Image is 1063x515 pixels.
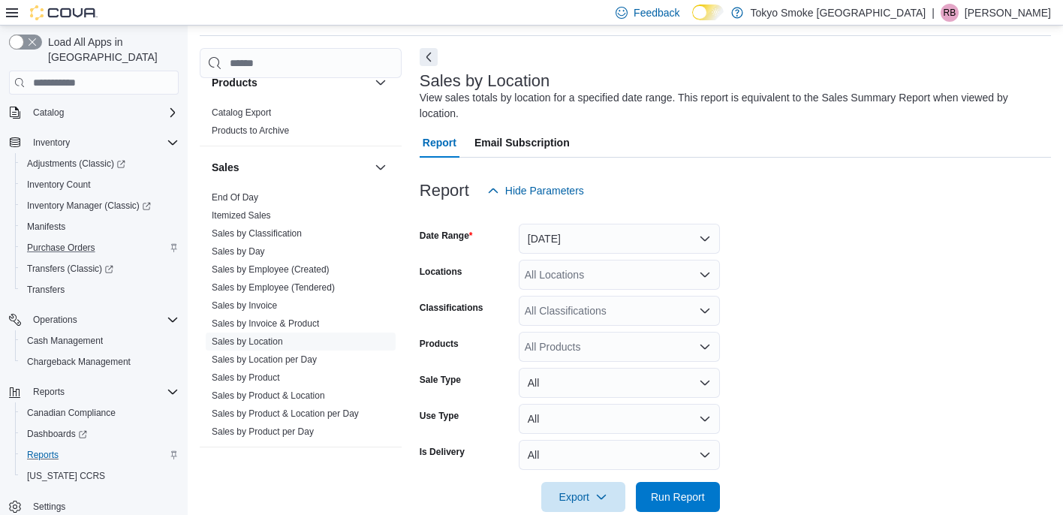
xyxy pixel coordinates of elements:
[212,318,319,330] span: Sales by Invoice & Product
[27,311,83,329] button: Operations
[15,402,185,423] button: Canadian Compliance
[27,134,179,152] span: Inventory
[519,224,720,254] button: [DATE]
[212,160,239,175] h3: Sales
[27,104,179,122] span: Catalog
[15,279,185,300] button: Transfers
[21,332,179,350] span: Cash Management
[27,200,151,212] span: Inventory Manager (Classic)
[372,459,390,477] button: Taxes
[212,282,335,293] a: Sales by Employee (Tendered)
[21,425,179,443] span: Dashboards
[33,314,77,326] span: Operations
[21,176,179,194] span: Inventory Count
[27,284,65,296] span: Transfers
[27,449,59,461] span: Reports
[212,264,330,275] a: Sales by Employee (Created)
[550,482,616,512] span: Export
[15,444,185,465] button: Reports
[21,281,179,299] span: Transfers
[212,246,265,257] a: Sales by Day
[212,191,258,203] span: End Of Day
[519,404,720,434] button: All
[692,20,693,21] span: Dark Mode
[420,374,461,386] label: Sale Type
[15,330,185,351] button: Cash Management
[634,5,679,20] span: Feedback
[212,192,258,203] a: End Of Day
[33,107,64,119] span: Catalog
[27,242,95,254] span: Purchase Orders
[3,132,185,153] button: Inventory
[21,332,109,350] a: Cash Management
[21,197,157,215] a: Inventory Manager (Classic)
[651,489,705,504] span: Run Report
[21,155,179,173] span: Adjustments (Classic)
[423,128,456,158] span: Report
[212,461,369,476] button: Taxes
[751,4,926,22] p: Tokyo Smoke [GEOGRAPHIC_DATA]
[212,107,271,119] span: Catalog Export
[3,309,185,330] button: Operations
[21,176,97,194] a: Inventory Count
[212,336,283,348] span: Sales by Location
[699,305,711,317] button: Open list of options
[21,446,179,464] span: Reports
[15,216,185,237] button: Manifests
[212,228,302,239] a: Sales by Classification
[27,158,125,170] span: Adjustments (Classic)
[212,227,302,239] span: Sales by Classification
[21,155,131,173] a: Adjustments (Classic)
[212,245,265,257] span: Sales by Day
[15,237,185,258] button: Purchase Orders
[372,158,390,176] button: Sales
[27,470,105,482] span: [US_STATE] CCRS
[15,258,185,279] a: Transfers (Classic)
[27,104,70,122] button: Catalog
[212,461,241,476] h3: Taxes
[27,428,87,440] span: Dashboards
[33,386,65,398] span: Reports
[27,179,91,191] span: Inventory Count
[212,282,335,294] span: Sales by Employee (Tendered)
[212,125,289,137] span: Products to Archive
[15,351,185,372] button: Chargeback Management
[941,4,959,22] div: Randi Branston
[21,467,111,485] a: [US_STATE] CCRS
[212,426,314,438] span: Sales by Product per Day
[420,302,483,314] label: Classifications
[212,75,369,90] button: Products
[21,425,93,443] a: Dashboards
[21,260,179,278] span: Transfers (Classic)
[3,102,185,123] button: Catalog
[420,266,462,278] label: Locations
[965,4,1051,22] p: [PERSON_NAME]
[212,354,317,366] span: Sales by Location per Day
[200,188,402,447] div: Sales
[21,239,179,257] span: Purchase Orders
[212,160,369,175] button: Sales
[505,183,584,198] span: Hide Parameters
[372,74,390,92] button: Products
[21,281,71,299] a: Transfers
[212,318,319,329] a: Sales by Invoice & Product
[15,153,185,174] a: Adjustments (Classic)
[27,383,71,401] button: Reports
[420,72,550,90] h3: Sales by Location
[15,465,185,486] button: [US_STATE] CCRS
[474,128,570,158] span: Email Subscription
[212,75,257,90] h3: Products
[21,218,71,236] a: Manifests
[212,372,280,384] span: Sales by Product
[15,174,185,195] button: Inventory Count
[21,218,179,236] span: Manifests
[519,440,720,470] button: All
[27,407,116,419] span: Canadian Compliance
[15,423,185,444] a: Dashboards
[21,404,122,422] a: Canadian Compliance
[212,210,271,221] a: Itemized Sales
[27,221,65,233] span: Manifests
[420,338,459,350] label: Products
[212,300,277,312] span: Sales by Invoice
[420,410,459,422] label: Use Type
